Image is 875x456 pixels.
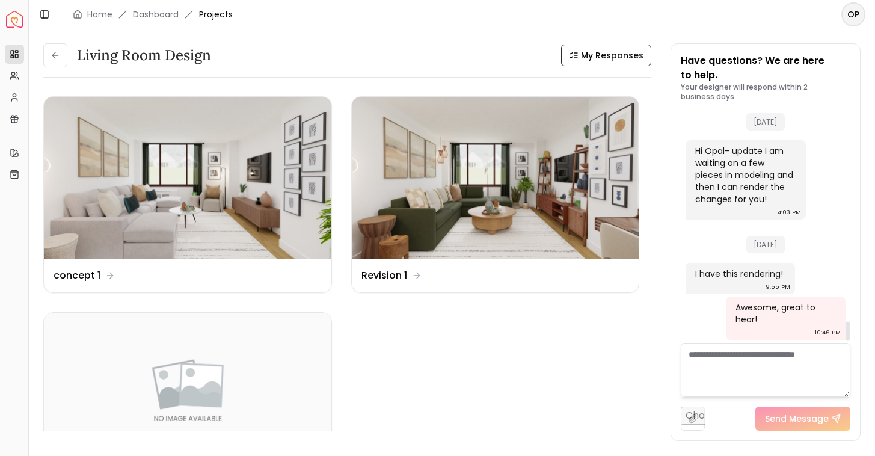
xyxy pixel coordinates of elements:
span: Projects [199,8,233,20]
div: Awesome, great to hear! [735,301,834,325]
a: Dashboard [133,8,179,20]
img: concept 1 [44,97,331,259]
div: 4:03 PM [778,206,801,218]
dd: Revision 1 [361,268,407,283]
div: I have this rendering! [695,268,783,280]
dd: concept 1 [54,268,100,283]
div: 10:46 PM [815,327,841,339]
a: concept 1concept 1 [43,96,332,293]
p: Your designer will respond within 2 business days. [681,82,850,102]
img: Revision 1 [352,97,639,259]
button: My Responses [561,45,651,66]
div: 9:55 PM [766,281,790,293]
span: [DATE] [746,236,785,253]
span: OP [843,4,864,25]
span: My Responses [581,49,643,61]
a: Home [87,8,112,20]
span: [DATE] [746,113,785,131]
nav: breadcrumb [73,8,233,20]
a: Spacejoy [6,11,23,28]
img: Spacejoy Logo [6,11,23,28]
button: OP [841,2,865,26]
div: Hi Opal- update I am waiting on a few pieces in modeling and then I can render the changes for you! [695,145,793,205]
h3: Living Room design [77,46,211,65]
p: Have questions? We are here to help. [681,54,850,82]
a: Revision 1Revision 1 [351,96,640,293]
